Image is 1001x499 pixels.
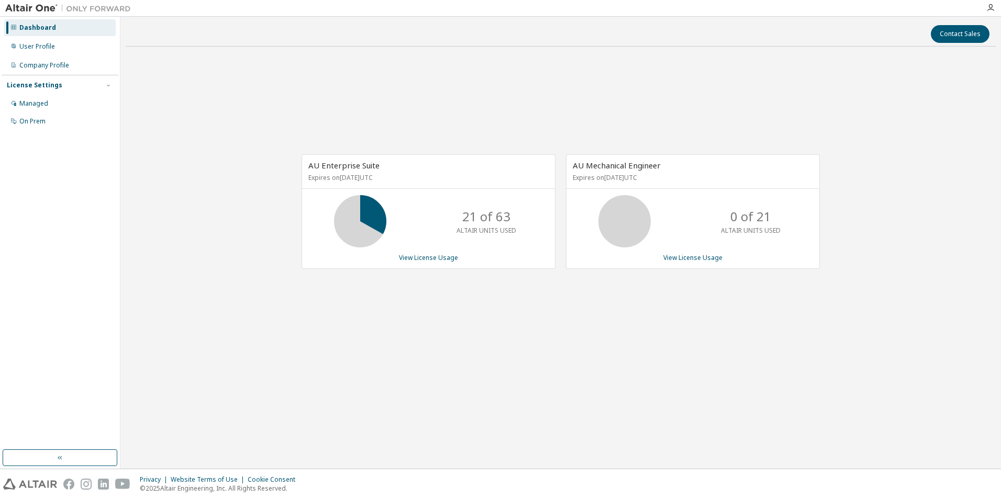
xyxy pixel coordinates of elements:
img: facebook.svg [63,479,74,490]
a: View License Usage [663,253,722,262]
p: ALTAIR UNITS USED [721,226,781,235]
span: AU Mechanical Engineer [573,160,661,171]
img: youtube.svg [115,479,130,490]
p: ALTAIR UNITS USED [457,226,516,235]
div: Dashboard [19,24,56,32]
p: © 2025 Altair Engineering, Inc. All Rights Reserved. [140,484,302,493]
div: Cookie Consent [248,475,302,484]
div: On Prem [19,117,46,126]
img: instagram.svg [81,479,92,490]
img: altair_logo.svg [3,479,57,490]
div: Company Profile [19,61,69,70]
a: View License Usage [399,253,458,262]
div: License Settings [7,81,62,89]
div: Managed [19,99,48,108]
div: User Profile [19,42,55,51]
img: linkedin.svg [98,479,109,490]
p: 0 of 21 [730,208,771,225]
button: Contact Sales [931,25,989,43]
span: AU Enterprise Suite [308,160,380,171]
div: Privacy [140,475,171,484]
p: Expires on [DATE] UTC [573,173,810,182]
img: Altair One [5,3,136,14]
p: Expires on [DATE] UTC [308,173,546,182]
div: Website Terms of Use [171,475,248,484]
p: 21 of 63 [462,208,510,225]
